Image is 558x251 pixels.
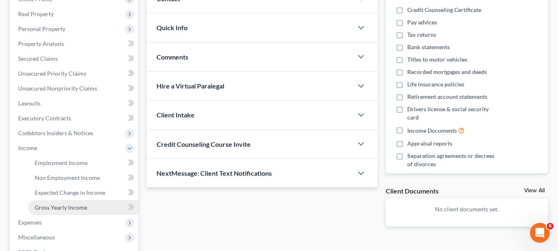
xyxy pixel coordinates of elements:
a: Lawsuits [12,96,138,111]
span: Appraisal reports [407,139,452,148]
span: Tax returns [407,31,436,39]
a: Secured Claims [12,51,138,66]
span: NextMessage: Client Text Notifications [157,169,272,177]
span: Recorded mortgages and deeds [407,68,487,76]
span: Bank statements [407,43,450,51]
span: Real Property [18,10,54,17]
span: Retirement account statements [407,93,487,101]
a: Non Employment Income [28,170,138,185]
a: Employment Income [28,155,138,170]
span: Titles to motor vehicles [407,55,467,64]
span: Unsecured Priority Claims [18,70,86,77]
span: Employment Income [35,159,88,166]
a: Unsecured Priority Claims [12,66,138,81]
span: Expected Change in Income [35,189,105,196]
span: Codebtors Insiders & Notices [18,129,93,136]
a: Executory Contracts [12,111,138,126]
span: Credit Counseling Course Invite [157,140,251,148]
span: Unsecured Nonpriority Claims [18,85,97,92]
span: Comments [157,53,188,61]
span: Secured Claims [18,55,58,62]
span: Expenses [18,219,42,226]
a: Gross Yearly Income [28,200,138,215]
p: No client documents yet. [392,205,541,213]
span: 6 [547,223,553,229]
span: Miscellaneous [18,234,55,241]
span: Client Intake [157,111,195,119]
span: Pay advices [407,18,437,26]
span: Separation agreements or decrees of divorces [407,152,501,168]
span: Drivers license & social security card [407,105,501,122]
div: Client Documents [386,186,439,195]
a: Expected Change in Income [28,185,138,200]
span: Non Employment Income [35,174,100,181]
span: Income Documents [407,127,457,135]
span: Credit Counseling Certificate [407,6,481,14]
span: Property Analysis [18,40,64,47]
a: Property Analysis [12,36,138,51]
span: Income [18,144,37,151]
span: Gross Yearly Income [35,204,87,211]
iframe: Intercom live chat [530,223,550,243]
span: Personal Property [18,25,65,32]
span: Life insurance policies [407,80,464,88]
span: Quick Info [157,24,188,31]
span: Executory Contracts [18,115,71,122]
span: Lawsuits [18,100,40,107]
a: Unsecured Nonpriority Claims [12,81,138,96]
a: View All [524,188,545,194]
span: Hire a Virtual Paralegal [157,82,224,90]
